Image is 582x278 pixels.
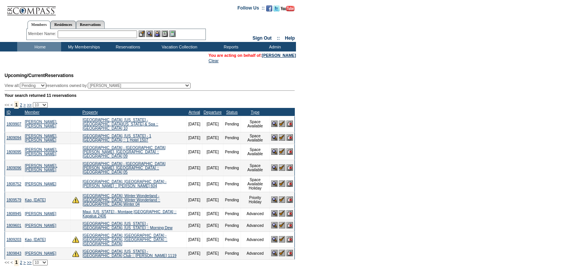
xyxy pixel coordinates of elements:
[20,103,22,107] a: 2
[279,196,285,203] img: Confirm Reservation
[162,31,168,37] img: Reservations
[27,103,31,107] a: >>
[25,182,56,186] a: [PERSON_NAME]
[25,251,56,256] a: [PERSON_NAME]
[202,176,223,192] td: [DATE]
[25,120,57,128] a: [PERSON_NAME], [PERSON_NAME]
[241,192,270,208] td: Priority Holiday
[6,136,21,140] a: 1809094
[82,118,158,130] a: [GEOGRAPHIC_DATA], [US_STATE] - [GEOGRAPHIC_DATA][US_STATE] & Spa :: [GEOGRAPHIC_DATA] 10
[279,164,285,171] img: Confirm Reservation
[27,260,31,265] a: >>
[266,5,272,11] img: Become our fan on Facebook
[223,208,241,220] td: Pending
[5,73,45,78] span: Upcoming/Current
[82,194,160,206] a: [GEOGRAPHIC_DATA]: Winter Wonderland - [GEOGRAPHIC_DATA]: Winter Wonderland :: [GEOGRAPHIC_DATA] ...
[25,134,57,142] a: [PERSON_NAME], [PERSON_NAME]
[72,250,79,257] img: There are insufficient days and/or tokens to cover this reservation
[187,116,202,132] td: [DATE]
[209,53,296,58] span: You are acting on behalf of:
[187,192,202,208] td: [DATE]
[202,247,223,259] td: [DATE]
[286,196,293,203] img: Cancel Reservation
[271,164,278,171] img: View Reservation
[17,42,61,51] td: Home
[202,192,223,208] td: [DATE]
[82,210,176,218] a: Maui, [US_STATE] - Montage [GEOGRAPHIC_DATA] :: Kapalua 2406
[271,180,278,187] img: View Reservation
[82,180,167,188] a: [GEOGRAPHIC_DATA], [GEOGRAPHIC_DATA] - [PERSON_NAME] :: [PERSON_NAME] 604
[223,132,241,144] td: Pending
[279,250,285,256] img: Confirm Reservation
[139,31,145,37] img: b_edit.gif
[202,160,223,176] td: [DATE]
[252,35,272,41] a: Sign Out
[169,31,176,37] img: b_calculator.gif
[271,121,278,127] img: View Reservation
[23,260,26,265] a: >
[82,162,165,174] a: [GEOGRAPHIC_DATA] - [GEOGRAPHIC_DATA][PERSON_NAME], [GEOGRAPHIC_DATA] :: [GEOGRAPHIC_DATA] 05
[6,238,21,242] a: 1809203
[25,198,46,202] a: Kao, [DATE]
[82,233,167,246] a: [GEOGRAPHIC_DATA], [GEOGRAPHIC_DATA] - [GEOGRAPHIC_DATA], [GEOGRAPHIC_DATA] :: [GEOGRAPHIC_DATA]
[187,208,202,220] td: [DATE]
[241,144,270,160] td: Space Available
[6,212,21,216] a: 1808945
[286,134,293,141] img: Cancel Reservation
[223,160,241,176] td: Pending
[23,103,26,107] a: >
[20,260,22,265] a: 2
[286,210,293,217] img: Cancel Reservation
[187,144,202,160] td: [DATE]
[25,164,57,172] a: [PERSON_NAME], [PERSON_NAME]
[27,21,51,29] a: Members
[5,83,194,88] div: View all: reservations owned by:
[271,148,278,155] img: View Reservation
[76,21,105,29] a: Reservations
[202,144,223,160] td: [DATE]
[6,182,21,186] a: 1808752
[202,208,223,220] td: [DATE]
[14,259,19,266] span: 1
[226,110,238,114] a: Status
[187,247,202,259] td: [DATE]
[146,31,153,37] img: View
[5,260,9,265] span: <<
[189,110,200,114] a: Arrival
[6,223,21,228] a: 1809601
[279,148,285,155] img: Confirm Reservation
[281,8,294,12] a: Subscribe to our YouTube Channel
[241,208,270,220] td: Advanced
[279,134,285,141] img: Confirm Reservation
[24,110,39,114] a: Member
[82,134,151,142] a: [GEOGRAPHIC_DATA], [US_STATE] - 1 [GEOGRAPHIC_DATA] :: 1 Hotel 1507
[252,42,296,51] td: Admin
[223,116,241,132] td: Pending
[286,180,293,187] img: Cancel Reservation
[279,236,285,243] img: Confirm Reservation
[273,8,280,12] a: Follow us on Twitter
[208,42,252,51] td: Reports
[202,220,223,231] td: [DATE]
[286,121,293,127] img: Cancel Reservation
[271,210,278,217] img: View Reservation
[223,144,241,160] td: Pending
[223,220,241,231] td: Pending
[238,5,265,14] td: Follow Us ::
[149,42,208,51] td: Vacation Collection
[5,103,9,107] span: <<
[187,160,202,176] td: [DATE]
[72,196,79,203] img: There are insufficient days and/or tokens to cover this reservation
[82,249,176,258] a: [GEOGRAPHIC_DATA], [US_STATE] - [GEOGRAPHIC_DATA] Club :: [PERSON_NAME] 1119
[271,222,278,228] img: View Reservation
[241,176,270,192] td: Space Available Holiday
[273,5,280,11] img: Follow us on Twitter
[223,231,241,247] td: Pending
[5,93,295,98] div: Your search returned 11 reservations
[14,101,19,109] span: 1
[241,247,270,259] td: Advanced
[279,222,285,228] img: Confirm Reservation
[202,116,223,132] td: [DATE]
[277,35,280,41] span: ::
[279,180,285,187] img: Confirm Reservation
